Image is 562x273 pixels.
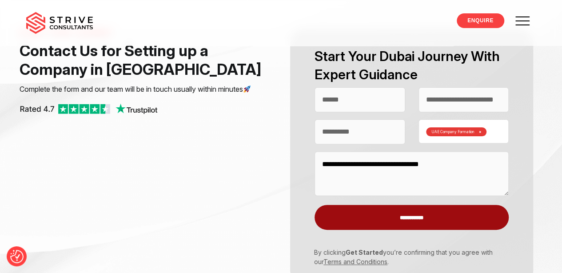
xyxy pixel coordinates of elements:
[323,258,387,265] a: Terms and Conditions
[308,248,502,266] p: By clicking you’re confirming that you agree with our .
[10,250,24,263] button: Consent Preferences
[20,41,271,79] h1: Contact Us for Setting up a Company in [GEOGRAPHIC_DATA]
[457,13,504,28] a: ENQUIRE
[20,83,271,95] p: Complete the form and our team will be in touch usually within minutes
[243,86,251,93] img: 🚀
[315,47,509,84] h2: Start Your Dubai Journey With Expert Guidance
[26,12,93,34] img: main-logo.svg
[10,250,24,263] img: Revisit consent button
[479,130,481,134] button: Remove UAE Company Formation
[431,130,474,134] span: UAE Company Formation
[346,249,383,256] strong: Get Started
